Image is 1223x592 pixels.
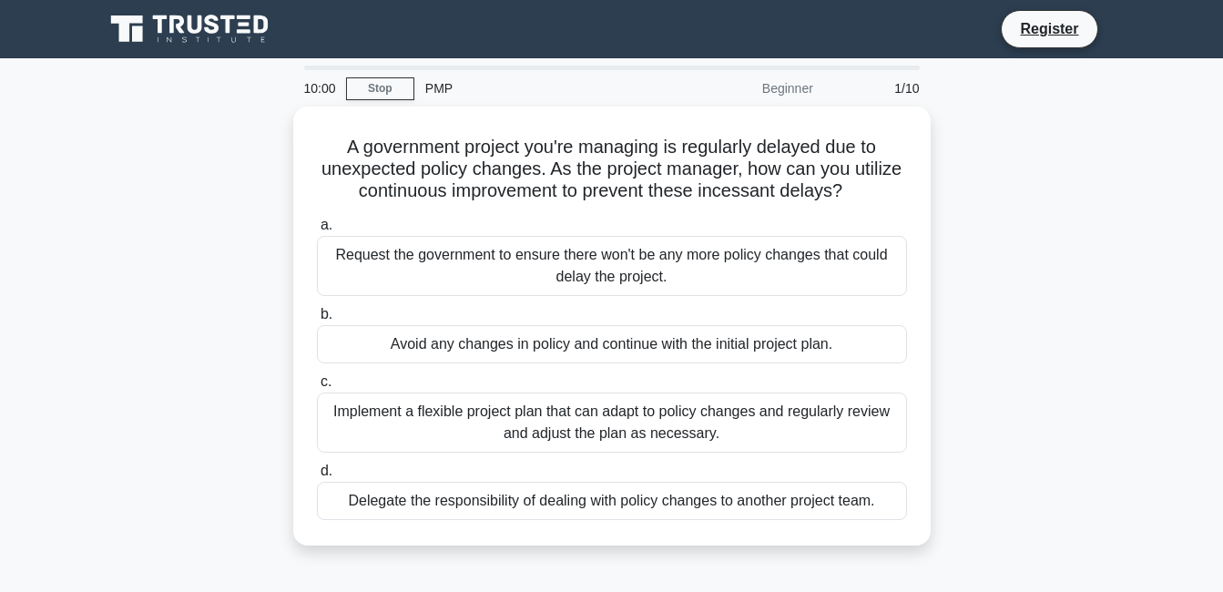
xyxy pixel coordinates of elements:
div: Delegate the responsibility of dealing with policy changes to another project team. [317,482,907,520]
div: Beginner [665,70,824,107]
span: d. [321,463,332,478]
a: Register [1009,17,1089,40]
span: c. [321,373,331,389]
a: Stop [346,77,414,100]
div: 1/10 [824,70,931,107]
div: Avoid any changes in policy and continue with the initial project plan. [317,325,907,363]
div: PMP [414,70,665,107]
h5: A government project you're managing is regularly delayed due to unexpected policy changes. As th... [315,136,909,203]
div: 10:00 [293,70,346,107]
div: Implement a flexible project plan that can adapt to policy changes and regularly review and adjus... [317,393,907,453]
span: b. [321,306,332,322]
span: a. [321,217,332,232]
div: Request the government to ensure there won't be any more policy changes that could delay the proj... [317,236,907,296]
